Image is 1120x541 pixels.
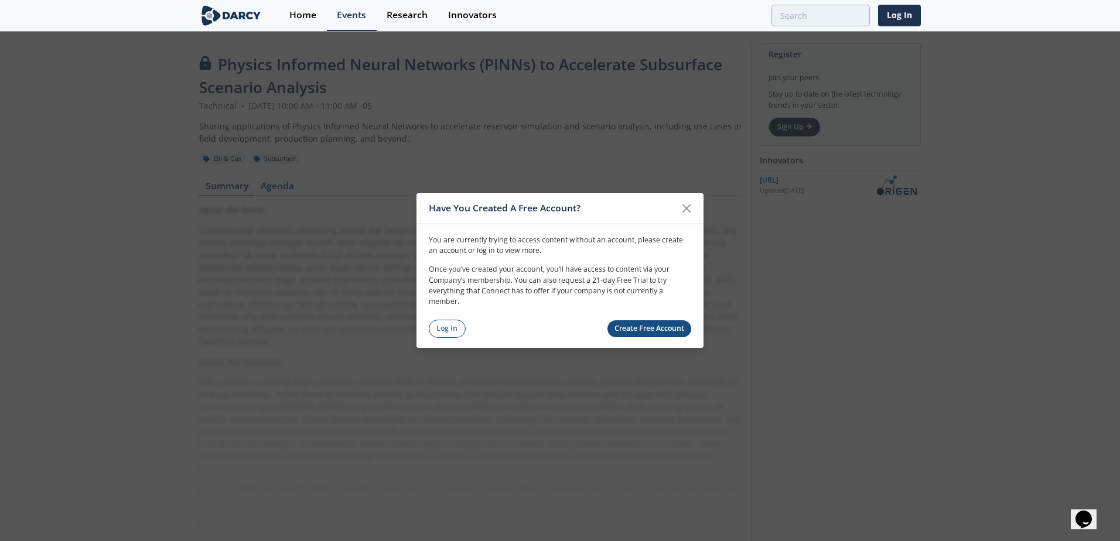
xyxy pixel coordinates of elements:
[1071,494,1108,529] iframe: chat widget
[387,11,428,20] div: Research
[289,11,316,20] div: Home
[429,197,675,220] div: Have You Created A Free Account?
[429,264,691,307] p: Once you’ve created your account, you’ll have access to content via your Company’s membership. Yo...
[448,11,497,20] div: Innovators
[607,320,692,337] a: Create Free Account
[337,11,366,20] div: Events
[429,234,691,256] p: You are currently trying to access content without an account, please create an account or log in...
[199,5,263,26] img: logo-wide.svg
[878,5,921,26] a: Log In
[429,320,466,338] a: Log In
[771,5,870,26] input: Advanced Search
